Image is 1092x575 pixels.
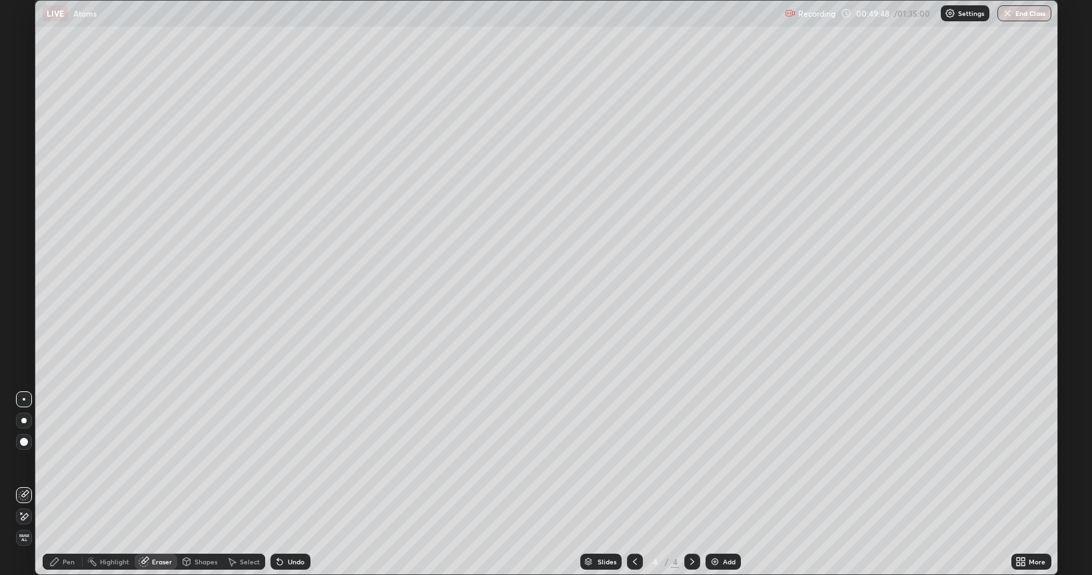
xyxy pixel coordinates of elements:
[798,9,835,19] p: Recording
[671,556,679,568] div: 4
[710,556,720,567] img: add-slide-button
[945,8,955,19] img: class-settings-icons
[723,558,736,565] div: Add
[648,558,662,566] div: 4
[195,558,217,565] div: Shapes
[63,558,75,565] div: Pen
[73,8,97,19] p: Atoms
[152,558,172,565] div: Eraser
[288,558,304,565] div: Undo
[598,558,616,565] div: Slides
[17,534,31,542] span: Erase all
[100,558,129,565] div: Highlight
[997,5,1051,21] button: End Class
[1002,8,1013,19] img: end-class-cross
[664,558,668,566] div: /
[785,8,796,19] img: recording.375f2c34.svg
[1029,558,1045,565] div: More
[47,8,65,19] p: LIVE
[240,558,260,565] div: Select
[958,10,984,17] p: Settings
